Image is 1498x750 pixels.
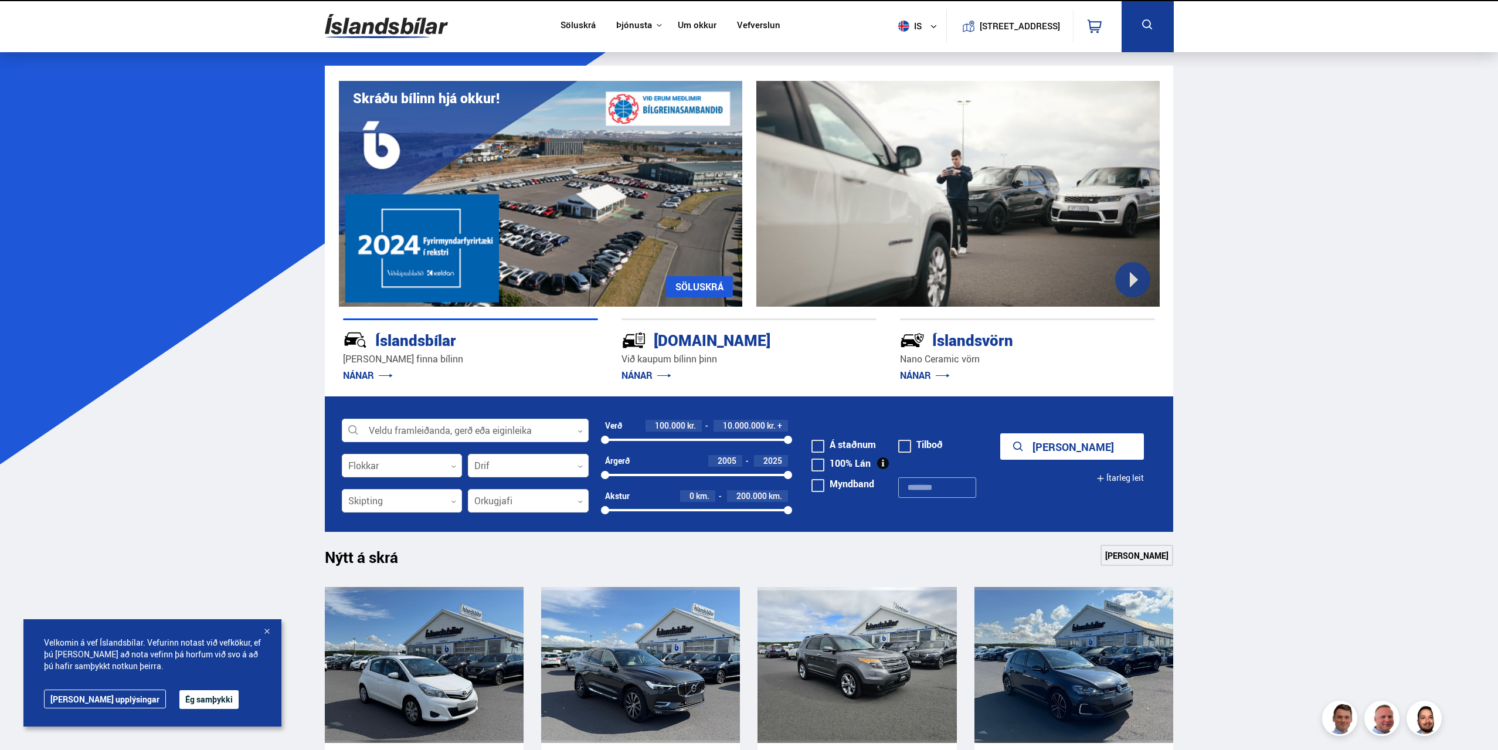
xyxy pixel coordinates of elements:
[696,491,709,501] span: km.
[894,21,923,32] span: is
[621,352,877,366] p: Við kaupum bílinn þinn
[737,20,780,32] a: Vefverslun
[769,491,782,501] span: km.
[1324,703,1359,738] img: FbJEzSuNWCJXmdc-.webp
[898,440,943,449] label: Tilboð
[898,21,909,32] img: svg+xml;base64,PHN2ZyB4bWxucz0iaHR0cDovL3d3dy53My5vcmcvMjAwMC9zdmciIHdpZHRoPSI1MTIiIGhlaWdodD0iNT...
[767,421,776,430] span: kr.
[900,329,1113,349] div: Íslandsvörn
[605,456,630,466] div: Árgerð
[689,490,694,501] span: 0
[678,20,716,32] a: Um okkur
[343,329,556,349] div: Íslandsbílar
[561,20,596,32] a: Söluskrá
[44,637,261,672] span: Velkomin á vef Íslandsbílar. Vefurinn notast við vefkökur, ef þú [PERSON_NAME] að nota vefinn þá ...
[687,421,696,430] span: kr.
[655,420,685,431] span: 100.000
[44,690,166,708] a: [PERSON_NAME] upplýsingar
[1100,545,1173,566] a: [PERSON_NAME]
[621,328,646,352] img: tr5P-W3DuiFaO7aO.svg
[1366,703,1401,738] img: siFngHWaQ9KaOqBr.png
[1408,703,1443,738] img: nhp88E3Fdnt1Opn2.png
[353,90,500,106] h1: Skráðu bílinn hjá okkur!
[894,9,946,43] button: is
[179,690,239,709] button: Ég samþykki
[343,369,393,382] a: NÁNAR
[811,459,871,468] label: 100% Lán
[343,328,368,352] img: JRvxyua_JYH6wB4c.svg
[900,328,925,352] img: -Svtn6bYgwAsiwNX.svg
[811,440,876,449] label: Á staðnum
[325,7,448,45] img: G0Ugv5HjCgRt.svg
[984,21,1056,31] button: [STREET_ADDRESS]
[900,352,1155,366] p: Nano Ceramic vörn
[343,352,598,366] p: [PERSON_NAME] finna bílinn
[736,490,767,501] span: 200.000
[666,276,733,297] a: SÖLUSKRÁ
[339,81,742,307] img: eKx6w-_Home_640_.png
[763,455,782,466] span: 2025
[1000,433,1144,460] button: [PERSON_NAME]
[718,455,736,466] span: 2005
[953,9,1066,43] a: [STREET_ADDRESS]
[900,369,950,382] a: NÁNAR
[605,491,630,501] div: Akstur
[1096,465,1144,491] button: Ítarleg leit
[723,420,765,431] span: 10.000.000
[605,421,622,430] div: Verð
[325,548,419,573] h1: Nýtt á skrá
[777,421,782,430] span: +
[811,479,874,488] label: Myndband
[621,369,671,382] a: NÁNAR
[616,20,652,31] button: Þjónusta
[621,329,835,349] div: [DOMAIN_NAME]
